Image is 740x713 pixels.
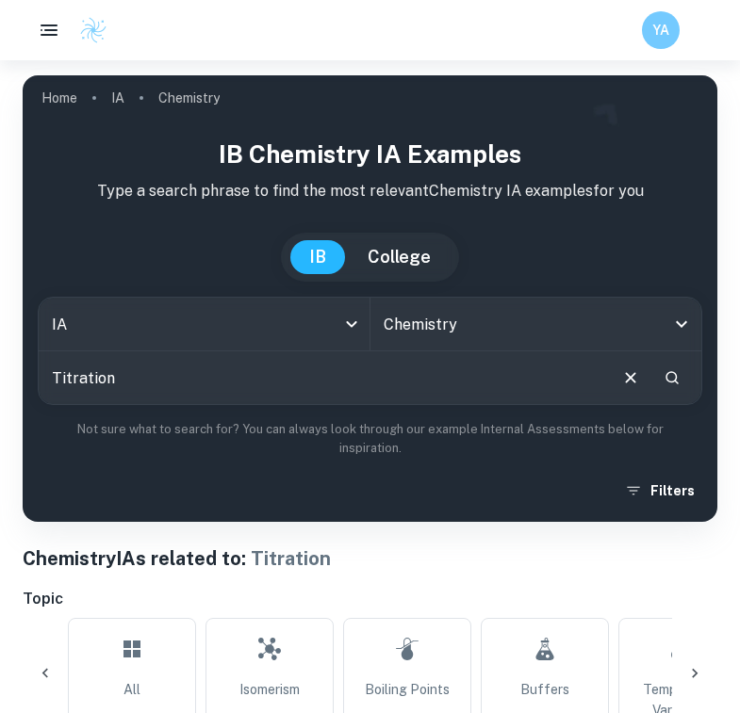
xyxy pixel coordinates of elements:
[39,351,605,404] input: E.g. enthalpy of combustion, Winkler method, phosphate and temperature...
[613,360,649,396] button: Clear
[23,75,717,522] img: profile cover
[111,85,124,111] a: IA
[41,85,77,111] a: Home
[38,420,702,459] p: Not sure what to search for? You can always look through our example Internal Assessments below f...
[68,16,107,44] a: Clastify logo
[290,240,345,274] button: IB
[668,311,695,337] button: Open
[23,544,717,573] h1: Chemistry IAs related to:
[642,11,680,49] button: YA
[656,362,688,394] button: Search
[79,16,107,44] img: Clastify logo
[349,240,450,274] button: College
[158,88,220,108] p: Chemistry
[38,180,702,203] p: Type a search phrase to find the most relevant Chemistry IA examples for you
[620,474,702,508] button: Filters
[251,547,331,570] span: Titration
[520,679,569,700] span: Buffers
[23,588,717,610] h6: Topic
[38,136,702,172] h1: IB Chemistry IA examples
[365,679,450,700] span: Boiling Points
[650,20,672,41] h6: YA
[239,679,300,700] span: Isomerism
[39,298,370,350] div: IA
[123,679,140,700] span: All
